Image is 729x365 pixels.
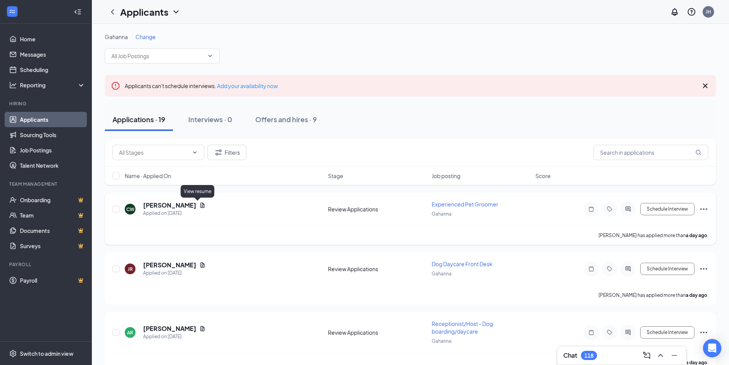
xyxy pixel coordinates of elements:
span: Gahanna [432,211,452,217]
a: TeamCrown [20,208,85,223]
svg: ChevronUp [656,351,665,360]
div: AR [127,329,133,336]
span: Name · Applied On [125,172,171,180]
span: Gahanna [432,271,452,277]
svg: Tag [605,266,614,272]
h5: [PERSON_NAME] [143,261,196,269]
a: Scheduling [20,62,85,77]
a: Messages [20,47,85,62]
svg: MagnifyingGlass [695,149,701,155]
div: Applied on [DATE] [143,333,205,340]
div: Switch to admin view [20,350,73,357]
div: Applied on [DATE] [143,269,205,277]
span: Stage [328,172,343,180]
input: Search in applications [594,145,708,160]
b: a day ago [686,232,707,238]
span: Job posting [432,172,460,180]
svg: ChevronDown [171,7,181,16]
svg: WorkstreamLogo [8,8,16,15]
svg: Analysis [9,81,17,89]
button: Schedule Interview [640,326,695,339]
input: All Stages [119,148,189,157]
svg: Tag [605,329,614,336]
a: Applicants [20,112,85,127]
svg: Settings [9,350,17,357]
h1: Applicants [120,5,168,18]
p: [PERSON_NAME] has applied more than . [599,292,708,298]
h5: [PERSON_NAME] [143,201,196,210]
button: Filter Filters [207,145,246,160]
p: [PERSON_NAME] has applied more than . [599,232,708,239]
span: Applicants can't schedule interviews. [125,82,278,89]
svg: Minimize [670,351,679,360]
svg: Ellipses [699,264,708,273]
div: Team Management [9,181,84,187]
span: Dog Daycare Front Desk [432,260,493,267]
a: Job Postings [20,142,85,158]
svg: Note [587,329,596,336]
svg: Document [199,202,205,208]
a: DocumentsCrown [20,223,85,238]
div: Applied on [DATE] [143,210,205,217]
span: Score [535,172,551,180]
svg: ActiveChat [623,266,633,272]
a: SurveysCrown [20,238,85,254]
svg: Ellipses [699,328,708,337]
div: Review Applications [328,265,427,273]
svg: Tag [605,206,614,212]
a: Home [20,31,85,47]
div: Open Intercom Messenger [703,339,721,357]
div: Offers and hires · 9 [255,115,317,124]
svg: Cross [701,81,710,90]
button: Schedule Interview [640,203,695,215]
a: Sourcing Tools [20,127,85,142]
h3: Chat [563,351,577,360]
div: 118 [584,352,594,359]
svg: ActiveChat [623,329,633,336]
div: Interviews · 0 [188,115,232,124]
div: JR [128,266,133,272]
svg: ChevronDown [192,149,198,155]
svg: Note [587,206,596,212]
span: Gahanna [105,33,128,40]
svg: ChevronLeft [108,7,117,16]
svg: Filter [214,148,223,157]
svg: Collapse [74,8,82,16]
a: Talent Network [20,158,85,173]
span: Change [135,33,156,40]
svg: Ellipses [699,205,708,214]
div: Review Applications [328,329,427,336]
button: Schedule Interview [640,263,695,275]
div: CW [126,206,134,213]
div: Applications · 19 [113,115,165,124]
h5: [PERSON_NAME] [143,324,196,333]
svg: ActiveChat [623,206,633,212]
svg: ComposeMessage [642,351,651,360]
a: Add your availability now [217,82,278,89]
svg: Note [587,266,596,272]
svg: Notifications [670,7,679,16]
div: JH [706,8,711,15]
a: OnboardingCrown [20,192,85,208]
svg: Document [199,326,205,332]
button: ChevronUp [654,349,667,362]
svg: Document [199,262,205,268]
input: All Job Postings [111,52,204,60]
div: Payroll [9,261,84,268]
button: Minimize [668,349,680,362]
svg: Error [111,81,120,90]
span: Experienced Pet Groomer [432,201,498,208]
div: Review Applications [328,205,427,213]
button: ComposeMessage [641,349,653,362]
a: PayrollCrown [20,273,85,288]
span: Gahanna [432,338,452,344]
b: a day ago [686,292,707,298]
div: View resume [181,185,214,198]
svg: QuestionInfo [687,7,696,16]
div: Hiring [9,100,84,107]
svg: ChevronDown [207,53,213,59]
div: Reporting [20,81,86,89]
span: Receptionist/Host - Dog boarding/daycare [432,320,493,335]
